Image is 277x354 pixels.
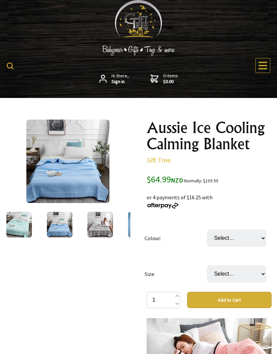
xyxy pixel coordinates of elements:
[147,203,179,209] img: Afterpay
[47,212,73,237] img: Aussie Ice Cooling Calming Blanket
[111,73,129,85] span: Hi there,
[171,176,183,184] span: NZD
[150,73,178,85] a: 0 items$0.00
[87,212,113,237] img: Aussie Ice Cooling Calming Blanket
[7,62,14,69] img: product search
[147,156,171,164] a: Gift Tree
[187,292,272,308] button: Add to Cart
[128,212,154,237] img: Aussie Ice Cooling Calming Blanket
[163,79,178,85] strong: $0.00
[26,120,110,203] img: Aussie Ice Cooling Calming Blanket
[88,46,189,56] img: Babywear - Gifts - Toys & more
[184,178,218,184] small: Normally: $109.99
[147,120,272,152] h1: Aussie Ice Cooling Calming Blanket
[163,73,178,85] span: 0 items
[147,174,183,185] span: $64.99
[111,79,129,85] strong: Sign in
[145,220,207,256] td: Colour:
[6,212,32,237] img: Aussie Ice Cooling Calming Blanket
[99,73,129,85] a: Hi there,Sign in
[145,256,207,292] td: Size:
[147,185,272,209] div: or 4 payments of $16.25 with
